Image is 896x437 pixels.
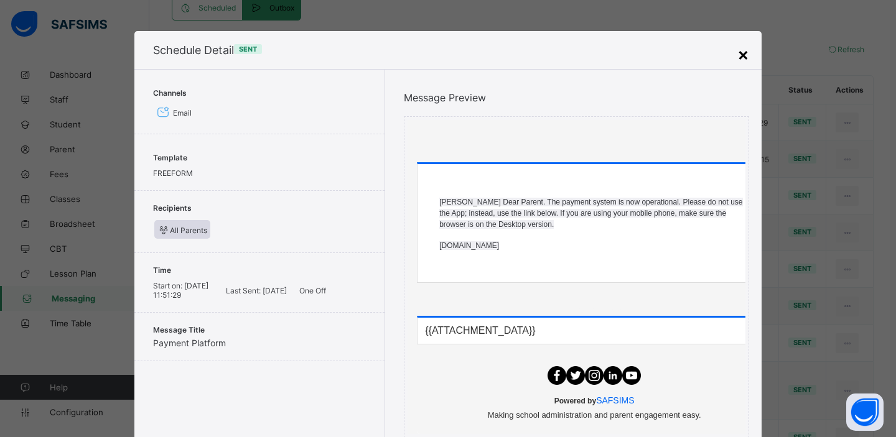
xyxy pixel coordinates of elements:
[153,338,226,348] span: Payment Platform
[548,366,566,385] img: facebook_alt.png
[439,196,749,229] p: ​
[153,281,182,290] span: Start on:
[417,305,772,316] div: Attachments
[604,366,622,385] img: linkedin_alt.png
[596,395,634,405] a: SAFSIMS
[173,108,192,117] span: Email
[622,366,641,385] img: youtube_alt.png
[239,45,257,53] span: Sent
[424,324,537,338] table: {{ATTACHMENT_DATA}}
[157,224,207,235] span: All Parents
[585,366,604,385] img: instagram_alt.png
[439,198,742,229] span: [PERSON_NAME] Dear Parent. The payment system is now operational. Please do not use the App; inst...
[153,44,743,57] span: Schedule Detail
[226,286,287,295] span: [DATE]
[153,265,171,275] span: Time
[404,91,749,104] span: Message Preview
[153,153,187,162] span: Template
[439,239,749,251] p: ​
[439,410,750,420] p: Making school administration and parent engagement easy.
[846,393,884,431] button: Open asap
[153,168,366,178] div: FREEFORM
[566,366,585,385] img: twitter_alt.png
[439,241,499,250] span: [DOMAIN_NAME]
[154,105,172,120] i: Email Channel
[554,397,596,405] b: Powered by
[153,203,192,213] span: Recipients
[153,325,366,334] span: Message Title
[737,44,749,65] div: ×
[153,281,208,300] span: [DATE] 11:51:29
[299,286,326,295] span: One Off
[226,286,261,295] span: Last Sent:
[153,88,187,98] span: Channels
